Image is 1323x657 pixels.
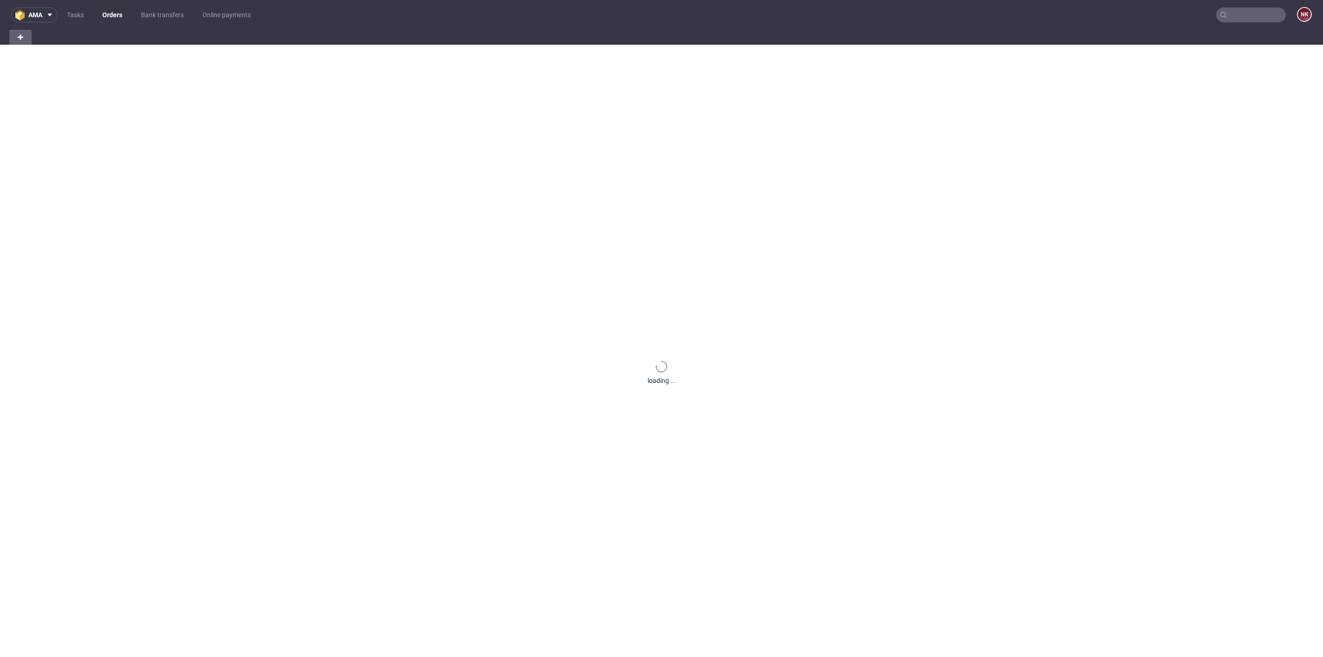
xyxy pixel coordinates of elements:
div: loading ... [648,376,676,385]
a: Orders [97,7,128,22]
a: Online payments [197,7,256,22]
button: ama [11,7,58,22]
span: ama [28,12,42,18]
a: Bank transfers [135,7,189,22]
a: Tasks [61,7,89,22]
img: logo [15,10,28,20]
figcaption: NK [1298,8,1311,21]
